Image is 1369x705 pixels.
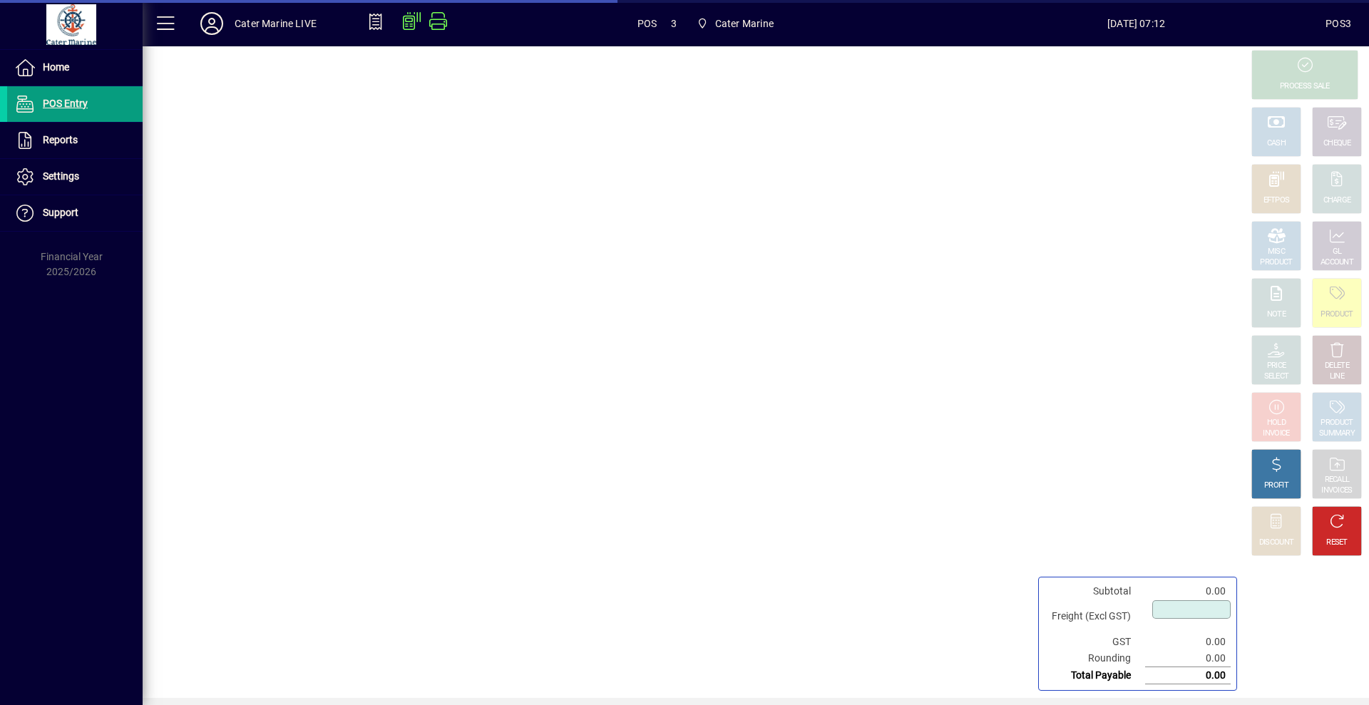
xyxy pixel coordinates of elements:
td: GST [1045,634,1145,650]
div: ACCOUNT [1321,257,1353,268]
div: LINE [1330,371,1344,382]
div: NOTE [1267,309,1286,320]
span: 3 [671,12,677,35]
td: Freight (Excl GST) [1045,599,1145,634]
a: Reports [7,123,143,158]
td: 0.00 [1145,634,1231,650]
div: PRICE [1267,361,1286,371]
td: Rounding [1045,650,1145,667]
div: CHARGE [1323,195,1351,206]
span: POS [637,12,657,35]
div: CASH [1267,138,1286,149]
a: Support [7,195,143,231]
span: Cater Marine [715,12,774,35]
div: RESET [1326,537,1348,548]
div: PRODUCT [1321,309,1353,320]
div: SELECT [1264,371,1289,382]
div: SUMMARY [1319,428,1355,439]
div: EFTPOS [1263,195,1290,206]
span: Cater Marine [691,11,779,36]
div: INVOICES [1321,485,1352,496]
div: HOLD [1267,418,1286,428]
div: RECALL [1325,475,1350,485]
div: PRODUCT [1321,418,1353,428]
div: Cater Marine LIVE [235,12,317,35]
div: PROCESS SALE [1280,81,1330,92]
td: Subtotal [1045,583,1145,599]
div: GL [1333,247,1342,257]
a: Home [7,50,143,86]
div: PRODUCT [1260,257,1292,268]
td: 0.00 [1145,667,1231,684]
td: 0.00 [1145,650,1231,667]
td: 0.00 [1145,583,1231,599]
a: Settings [7,159,143,195]
div: PROFIT [1264,480,1288,491]
div: INVOICE [1263,428,1289,439]
span: [DATE] 07:12 [947,12,1326,35]
div: DISCOUNT [1259,537,1293,548]
span: Settings [43,170,79,182]
div: CHEQUE [1323,138,1350,149]
span: Home [43,61,69,73]
button: Profile [189,11,235,36]
span: Reports [43,134,78,145]
td: Total Payable [1045,667,1145,684]
span: Support [43,207,78,218]
div: POS3 [1326,12,1351,35]
div: DELETE [1325,361,1349,371]
div: MISC [1268,247,1285,257]
span: POS Entry [43,98,88,109]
